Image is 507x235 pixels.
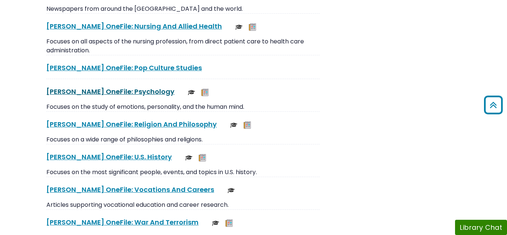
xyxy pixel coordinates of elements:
img: Scholarly or Peer Reviewed [212,219,219,227]
img: Scholarly or Peer Reviewed [228,187,235,194]
img: Scholarly or Peer Reviewed [188,89,195,96]
a: [PERSON_NAME] OneFile: War And Terrorism [46,218,199,227]
img: Scholarly or Peer Reviewed [230,121,238,129]
p: Focuses on all aspects of the nursing profession, from direct patient care to health care adminis... [46,37,320,55]
a: [PERSON_NAME] OneFile: Psychology [46,87,174,96]
a: [PERSON_NAME] OneFile: Religion And Philosophy [46,120,217,129]
a: [PERSON_NAME] OneFile: Nursing And Allied Health [46,22,222,31]
img: Scholarly or Peer Reviewed [235,23,243,31]
img: Newspapers [225,219,233,227]
a: [PERSON_NAME] OneFile: Pop Culture Studies [46,63,202,72]
a: Back to Top [481,99,505,111]
p: Articles supporting vocational education and career research. [46,200,320,209]
img: Newspapers [201,89,209,96]
img: Newspapers [199,154,206,161]
p: Newspapers from around the [GEOGRAPHIC_DATA] and the world. [46,4,320,13]
p: Focuses on the study of emotions, personality, and the human mind. [46,102,320,111]
p: Focuses on a wide range of philosophies and religions. [46,135,320,144]
button: Library Chat [455,220,507,235]
img: Scholarly or Peer Reviewed [185,154,193,161]
a: [PERSON_NAME] OneFile: Vocations And Careers [46,185,214,194]
p: Focuses on the most significant people, events, and topics in U.S. history. [46,168,320,177]
img: Newspapers [249,23,256,31]
a: [PERSON_NAME] OneFile: U.S. History [46,152,172,161]
img: Newspapers [243,121,251,129]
